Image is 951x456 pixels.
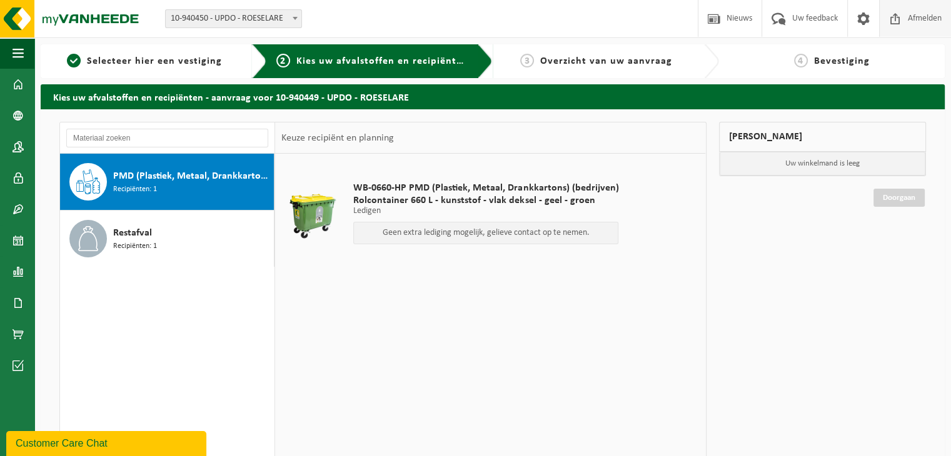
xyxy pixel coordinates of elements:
[353,182,618,194] span: WB-0660-HP PMD (Plastiek, Metaal, Drankkartons) (bedrijven)
[6,429,209,456] iframe: chat widget
[814,56,870,66] span: Bevestiging
[60,154,274,211] button: PMD (Plastiek, Metaal, Drankkartons) (bedrijven) Recipiënten: 1
[113,184,157,196] span: Recipiënten: 1
[794,54,808,67] span: 4
[67,54,81,67] span: 1
[873,189,925,207] a: Doorgaan
[60,211,274,267] button: Restafval Recipiënten: 1
[353,194,618,207] span: Rolcontainer 660 L - kunststof - vlak deksel - geel - groen
[47,54,242,69] a: 1Selecteer hier een vestiging
[165,9,302,28] span: 10-940450 - UPDO - ROESELARE
[520,54,534,67] span: 3
[360,229,611,237] p: Geen extra lediging mogelijk, gelieve contact op te nemen.
[719,122,927,152] div: [PERSON_NAME]
[166,10,301,27] span: 10-940450 - UPDO - ROESELARE
[66,129,268,147] input: Materiaal zoeken
[113,169,271,184] span: PMD (Plastiek, Metaal, Drankkartons) (bedrijven)
[720,152,926,176] p: Uw winkelmand is leeg
[41,84,945,109] h2: Kies uw afvalstoffen en recipiënten - aanvraag voor 10-940449 - UPDO - ROESELARE
[87,56,222,66] span: Selecteer hier een vestiging
[540,56,672,66] span: Overzicht van uw aanvraag
[113,240,157,252] span: Recipiënten: 1
[353,207,618,216] p: Ledigen
[275,122,400,154] div: Keuze recipiënt en planning
[296,56,468,66] span: Kies uw afvalstoffen en recipiënten
[276,54,290,67] span: 2
[113,226,152,240] span: Restafval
